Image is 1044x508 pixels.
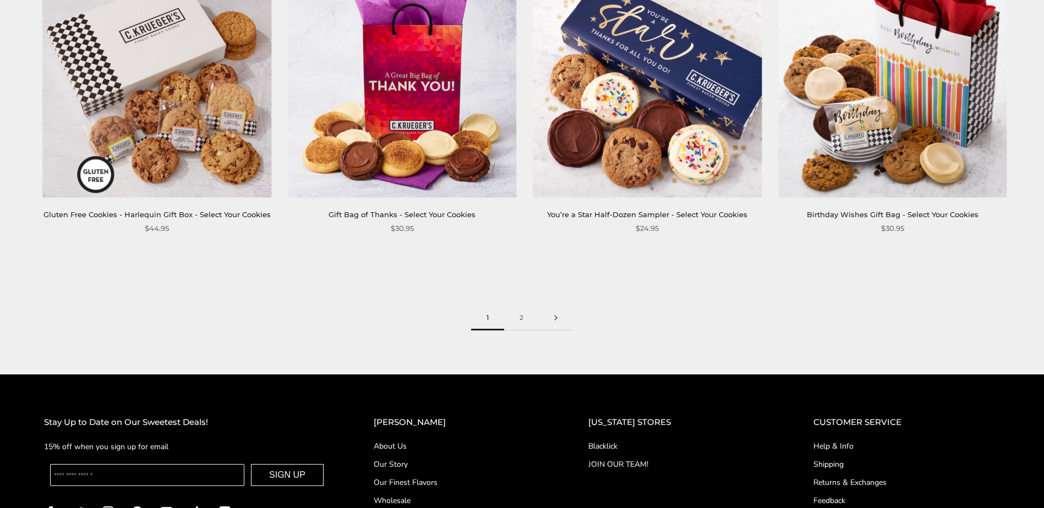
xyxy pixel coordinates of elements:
[807,210,979,219] a: Birthday Wishes Gift Bag - Select Your Cookies
[44,416,330,429] h2: Stay Up to Date on Our Sweetest Deals!
[547,210,747,219] a: You’re a Star Half-Dozen Sampler - Select Your Cookies
[588,440,769,452] a: Blacklick
[43,210,271,219] a: Gluten Free Cookies - Harlequin Gift Box - Select Your Cookies
[881,223,904,234] span: $30.95
[391,223,414,234] span: $30.95
[44,440,330,453] p: 15% off when you sign up for email
[813,440,1000,452] a: Help & Info
[636,223,659,234] span: $24.95
[588,416,769,429] h2: [US_STATE] STORES
[251,464,324,486] button: SIGN UP
[374,459,544,470] a: Our Story
[471,306,504,330] span: 1
[813,495,1000,506] a: Feedback
[813,477,1000,488] a: Returns & Exchanges
[813,459,1000,470] a: Shipping
[588,459,769,470] a: JOIN OUR TEAM!
[813,416,1000,429] h2: CUSTOMER SERVICE
[50,464,244,486] input: Enter your email
[539,306,573,330] a: Next page
[374,477,544,488] a: Our Finest Flavors
[329,210,475,219] a: Gift Bag of Thanks - Select Your Cookies
[145,223,169,234] span: $44.95
[374,416,544,429] h2: [PERSON_NAME]
[504,306,539,330] a: 2
[374,495,544,506] a: Wholesale
[374,440,544,452] a: About Us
